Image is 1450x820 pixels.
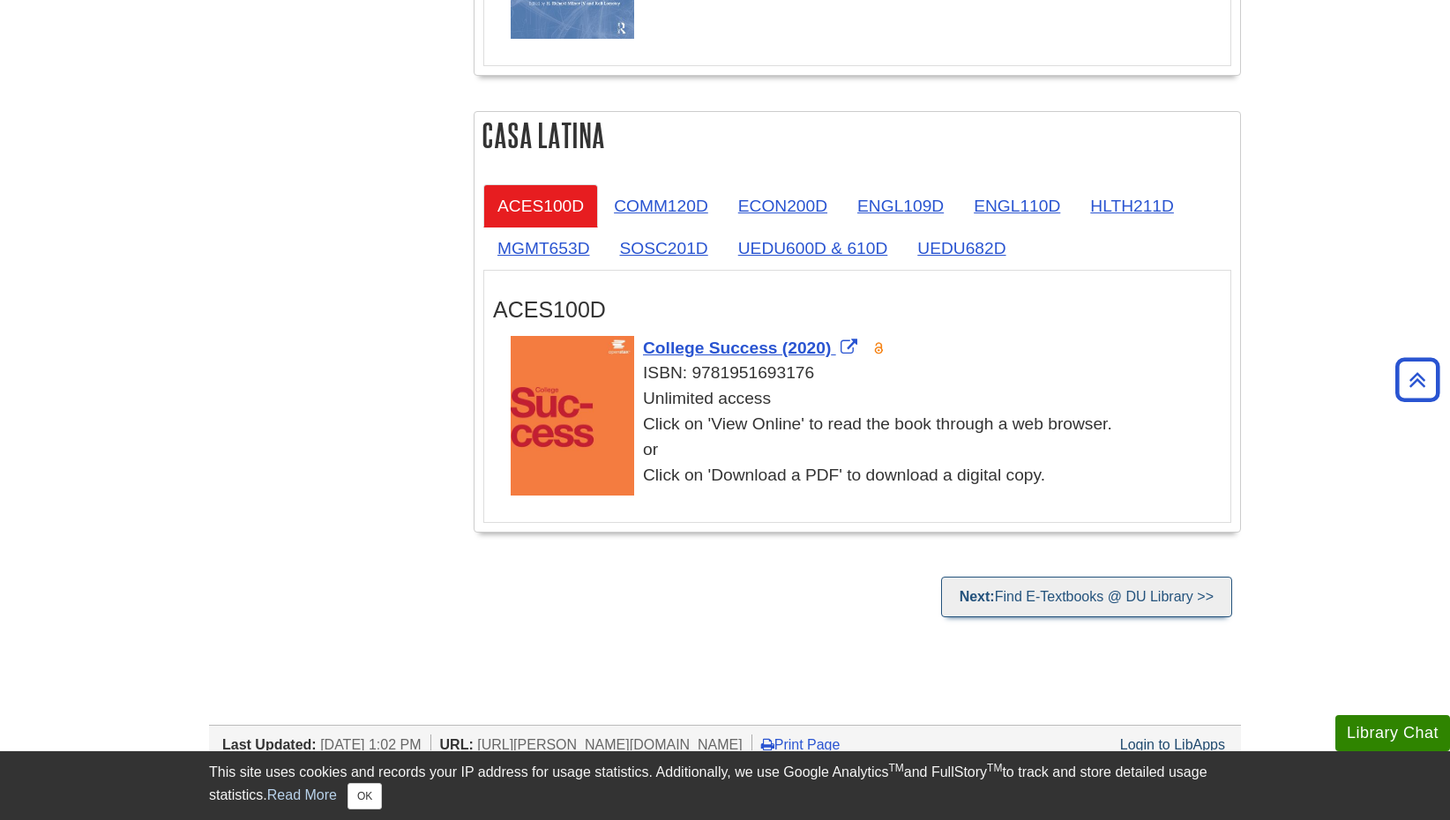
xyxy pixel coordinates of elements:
a: COMM120D [600,184,722,227]
span: URL: [440,737,474,752]
a: ACES100D [483,184,598,227]
button: Close [348,783,382,809]
i: Print Page [761,737,774,751]
button: Library Chat [1335,715,1450,751]
h3: ACES100D [493,297,1222,323]
a: UEDU682D [903,227,1020,270]
a: ENGL110D [960,184,1074,227]
sup: TM [888,762,903,774]
a: Next:Find E-Textbooks @ DU Library >> [941,577,1232,617]
div: ISBN: 9781951693176 [511,361,1222,386]
a: MGMT653D [483,227,603,270]
span: [DATE] 1:02 PM [320,737,421,752]
a: Back to Top [1389,368,1446,391]
a: Link opens in new window [643,339,862,357]
a: ECON200D [724,184,841,227]
a: Read More [267,787,337,802]
a: ENGL109D [843,184,958,227]
img: Open Access [872,341,886,355]
span: College Success (2020) [643,339,831,357]
sup: TM [987,762,1002,774]
img: Cover Art [511,336,634,496]
div: Unlimited access Click on 'View Online' to read the book through a web browser. or Click on 'Down... [511,386,1222,488]
a: Login to LibApps [1120,737,1225,752]
div: This site uses cookies and records your IP address for usage statistics. Additionally, we use Goo... [209,762,1241,809]
span: Last Updated: [222,737,317,752]
a: HLTH211D [1076,184,1188,227]
a: SOSC201D [605,227,721,270]
span: [URL][PERSON_NAME][DOMAIN_NAME] [477,737,743,752]
strong: Next: [960,589,995,604]
a: Print Page [761,737,841,752]
a: UEDU600D & 610D [724,227,902,270]
h2: Casa Latina [475,112,1240,159]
